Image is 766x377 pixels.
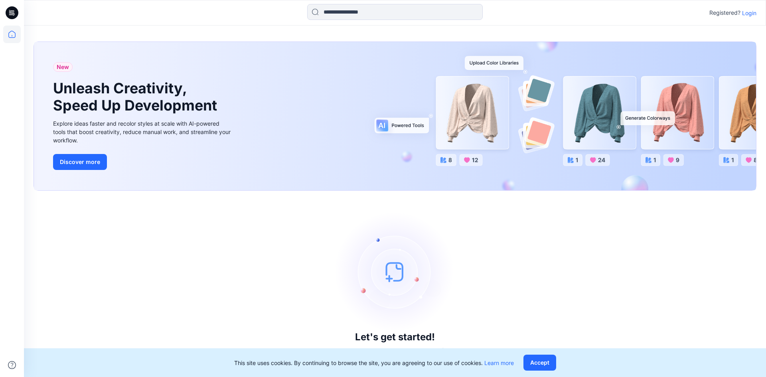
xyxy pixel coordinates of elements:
a: Learn more [484,359,514,366]
a: Discover more [53,154,233,170]
span: New [57,62,69,72]
img: empty-state-image.svg [335,212,455,332]
h3: Let's get started! [355,332,435,343]
p: Registered? [709,8,740,18]
p: This site uses cookies. By continuing to browse the site, you are agreeing to our use of cookies. [234,359,514,367]
p: Click New to add a style or create a folder. [330,346,460,355]
div: Explore ideas faster and recolor styles at scale with AI-powered tools that boost creativity, red... [53,119,233,144]
button: Accept [523,355,556,371]
button: Discover more [53,154,107,170]
h1: Unleash Creativity, Speed Up Development [53,80,221,114]
p: Login [742,9,756,17]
